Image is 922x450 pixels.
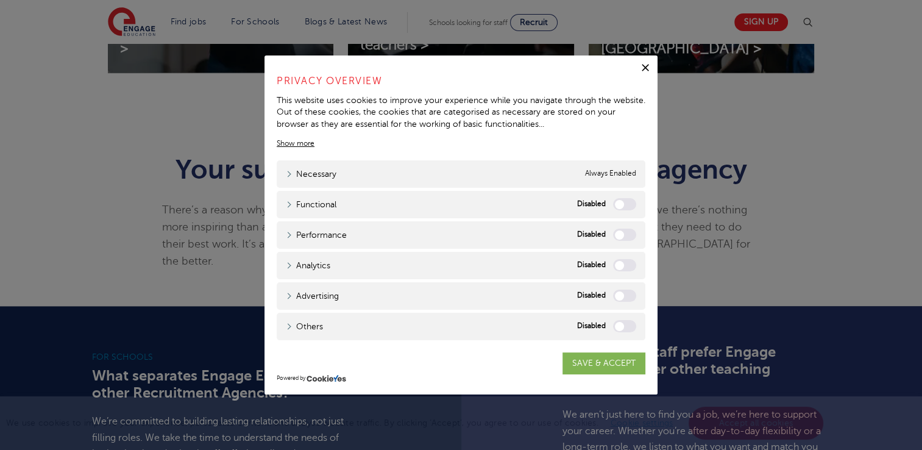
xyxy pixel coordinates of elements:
a: Advertising [286,290,339,302]
a: Accept all cookies [689,407,824,440]
a: Analytics [286,259,330,272]
span: We use cookies to improve your experience, personalise content, and analyse website traffic. By c... [6,418,826,427]
a: Necessary [286,168,336,180]
a: SAVE & ACCEPT [562,352,645,374]
div: Powered by [277,374,645,383]
h4: Privacy Overview [277,74,645,88]
a: Performance [286,229,347,241]
span: Always Enabled [585,168,636,180]
img: CookieYes Logo [307,374,346,382]
a: Functional [286,198,336,211]
a: Others [286,320,323,333]
a: Cookie settings [611,418,673,427]
a: Show more [277,138,314,149]
div: This website uses cookies to improve your experience while you navigate through the website. Out ... [277,95,645,130]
